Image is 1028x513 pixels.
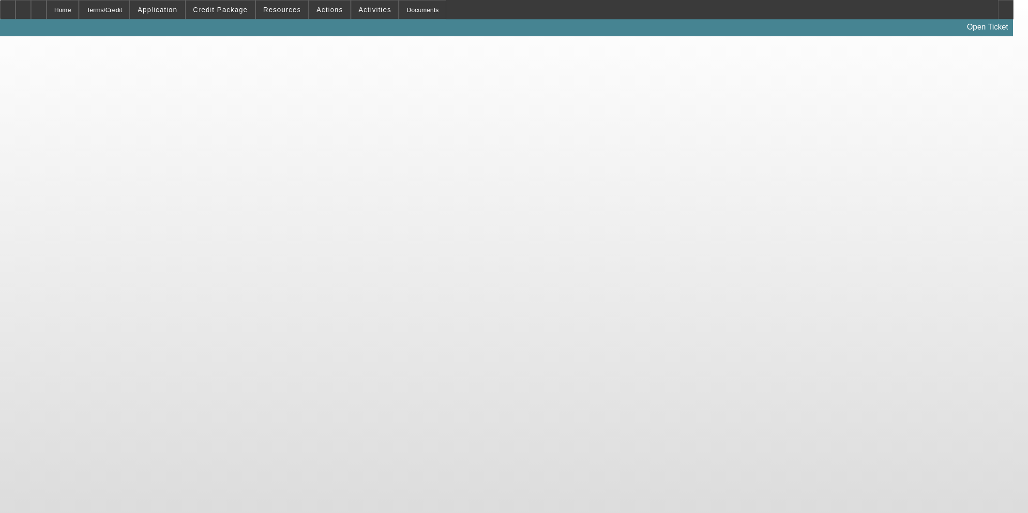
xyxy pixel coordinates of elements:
button: Application [130,0,184,19]
span: Application [137,6,177,14]
span: Resources [263,6,301,14]
span: Actions [317,6,343,14]
button: Activities [351,0,399,19]
button: Credit Package [186,0,255,19]
a: Open Ticket [963,19,1012,35]
span: Activities [359,6,392,14]
span: Credit Package [193,6,248,14]
button: Actions [309,0,350,19]
button: Resources [256,0,308,19]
